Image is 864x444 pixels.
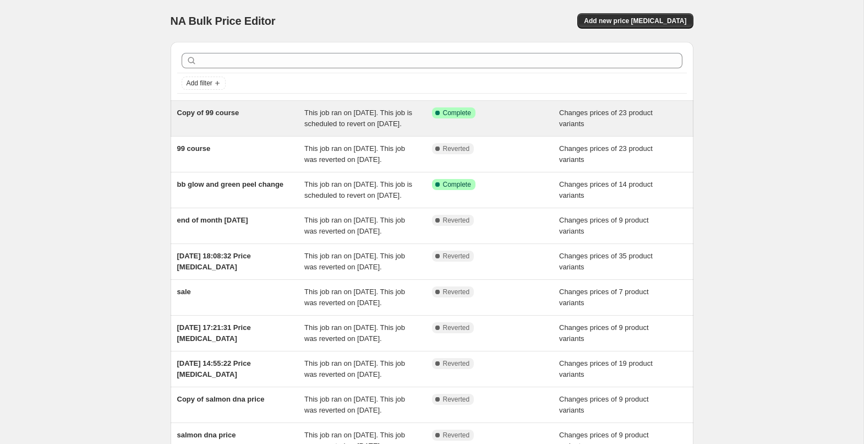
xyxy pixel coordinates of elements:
[559,144,653,164] span: Changes prices of 23 product variants
[177,359,251,378] span: [DATE] 14:55:22 Price [MEDICAL_DATA]
[177,216,248,224] span: end of month [DATE]
[304,180,412,199] span: This job ran on [DATE]. This job is scheduled to revert on [DATE].
[443,359,470,368] span: Reverted
[443,431,470,440] span: Reverted
[584,17,686,25] span: Add new price [MEDICAL_DATA]
[304,395,405,414] span: This job ran on [DATE]. This job was reverted on [DATE].
[559,323,649,343] span: Changes prices of 9 product variants
[577,13,693,29] button: Add new price [MEDICAL_DATA]
[304,252,405,271] span: This job ran on [DATE]. This job was reverted on [DATE].
[177,180,284,188] span: bb glow and green peel change
[559,395,649,414] span: Changes prices of 9 product variants
[443,109,471,117] span: Complete
[171,15,276,27] span: NA Bulk Price Editor
[304,109,412,128] span: This job ran on [DATE]. This job is scheduled to revert on [DATE].
[443,395,470,404] span: Reverted
[304,323,405,343] span: This job ran on [DATE]. This job was reverted on [DATE].
[443,180,471,189] span: Complete
[443,323,470,332] span: Reverted
[304,144,405,164] span: This job ran on [DATE]. This job was reverted on [DATE].
[177,252,251,271] span: [DATE] 18:08:32 Price [MEDICAL_DATA]
[304,359,405,378] span: This job ran on [DATE]. This job was reverted on [DATE].
[187,79,212,88] span: Add filter
[443,288,470,296] span: Reverted
[443,216,470,225] span: Reverted
[443,252,470,261] span: Reverted
[177,395,265,403] span: Copy of salmon dna price
[177,323,251,343] span: [DATE] 17:21:31 Price [MEDICAL_DATA]
[304,216,405,235] span: This job ran on [DATE]. This job was reverted on [DATE].
[559,216,649,235] span: Changes prices of 9 product variants
[304,288,405,307] span: This job ran on [DATE]. This job was reverted on [DATE].
[559,109,653,128] span: Changes prices of 23 product variants
[443,144,470,153] span: Reverted
[559,288,649,307] span: Changes prices of 7 product variants
[559,252,653,271] span: Changes prices of 35 product variants
[177,431,236,439] span: salmon dna price
[559,180,653,199] span: Changes prices of 14 product variants
[559,359,653,378] span: Changes prices of 19 product variants
[177,109,239,117] span: Copy of 99 course
[177,288,191,296] span: sale
[177,144,211,153] span: 99 course
[182,77,226,90] button: Add filter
